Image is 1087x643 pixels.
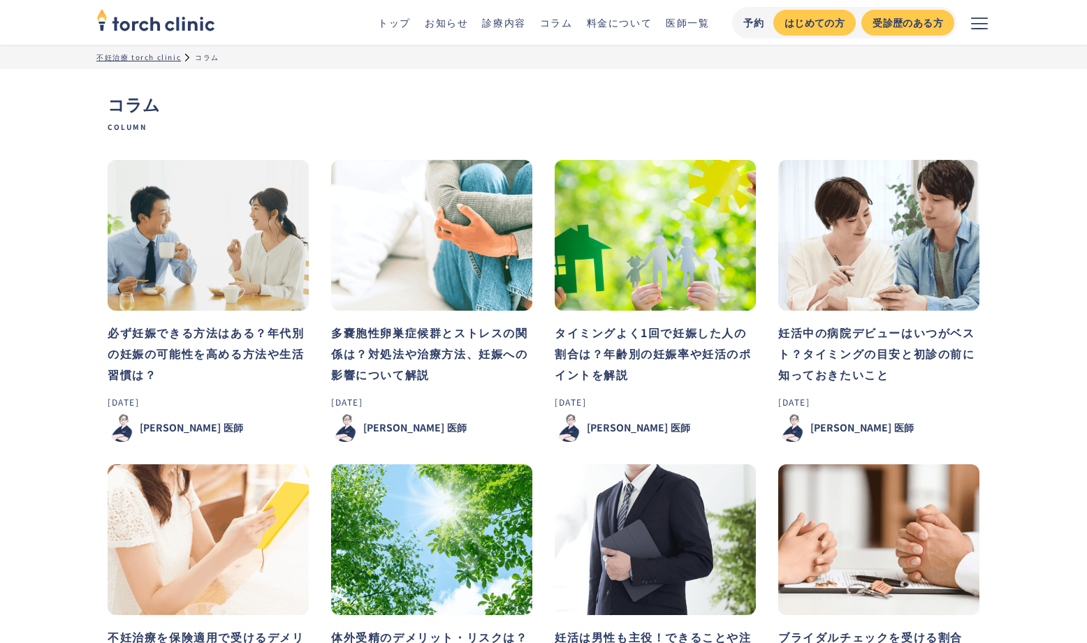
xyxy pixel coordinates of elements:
div: [DATE] [778,396,979,408]
div: [DATE] [108,396,309,408]
div: [DATE] [331,396,532,408]
a: 診療内容 [482,15,525,29]
div: 医師 [894,420,914,435]
a: 受診歴のある方 [861,10,954,36]
a: 妊活中の病院デビューはいつがベスト？タイミングの目安と初診の前に知っておきたいこと[DATE][PERSON_NAME]医師 [778,160,979,442]
div: 予約 [743,15,765,30]
div: [PERSON_NAME] [140,420,221,435]
h3: 必ず妊娠できる方法はある？年代別の妊娠の可能性を高める方法や生活習慣は？ [108,322,309,385]
h1: コラム [108,91,979,132]
h3: 多嚢胞性卵巣症候群とストレスの関係は？対処法や治療方法、妊娠への影響について解説 [331,322,532,385]
div: 医師 [671,420,690,435]
a: トップ [378,15,411,29]
a: 不妊治療 torch clinic [96,52,181,62]
a: 必ず妊娠できる方法はある？年代別の妊娠の可能性を高める方法や生活習慣は？[DATE][PERSON_NAME]医師 [108,160,309,442]
div: [PERSON_NAME] [810,420,891,435]
img: torch clinic [96,4,215,35]
div: コラム [195,52,219,62]
div: はじめての方 [785,15,845,30]
a: はじめての方 [773,10,856,36]
div: [PERSON_NAME] [587,420,668,435]
div: 医師 [447,420,467,435]
span: Column [108,122,979,132]
h3: 妊活中の病院デビューはいつがベスト？タイミングの目安と初診の前に知っておきたいこと [778,322,979,385]
div: [DATE] [555,396,756,408]
a: お知らせ [425,15,468,29]
a: 料金について [587,15,652,29]
a: 多嚢胞性卵巣症候群とストレスの関係は？対処法や治療方法、妊娠への影響について解説[DATE][PERSON_NAME]医師 [331,160,532,442]
a: home [96,10,215,35]
div: 受診歴のある方 [873,15,943,30]
div: 医師 [224,420,243,435]
a: コラム [540,15,573,29]
a: 医師一覧 [666,15,709,29]
div: [PERSON_NAME] [363,420,444,435]
h3: タイミングよく1回で妊娠した人の割合は？年齢別の妊娠率や妊活のポイントを解説 [555,322,756,385]
a: タイミングよく1回で妊娠した人の割合は？年齢別の妊娠率や妊活のポイントを解説[DATE][PERSON_NAME]医師 [555,160,756,442]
